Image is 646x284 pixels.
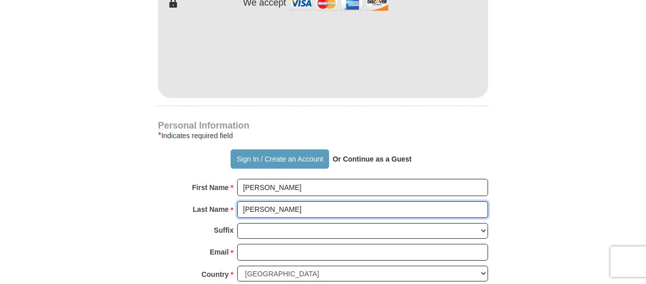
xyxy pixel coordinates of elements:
div: Indicates required field [158,130,488,142]
strong: Email [210,245,229,259]
strong: Or Continue as a Guest [333,155,412,163]
strong: Country [202,267,229,281]
button: Sign In / Create an Account [231,149,329,169]
strong: Last Name [193,202,229,216]
strong: First Name [192,180,229,195]
strong: Suffix [214,223,234,237]
h4: Personal Information [158,121,488,130]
